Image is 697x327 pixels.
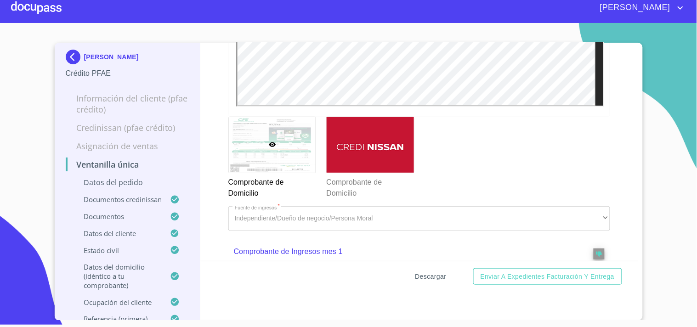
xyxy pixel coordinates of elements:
[234,246,567,257] p: Comprobante de Ingresos mes 1
[66,246,170,255] p: Estado civil
[593,0,686,15] button: account of current user
[66,262,170,290] p: Datos del domicilio (idéntico a tu comprobante)
[415,271,447,282] span: Descargar
[66,177,189,187] p: Datos del pedido
[66,195,170,204] p: Documentos CrediNissan
[66,141,189,152] p: Asignación de Ventas
[66,298,170,307] p: Ocupación del Cliente
[66,229,170,238] p: Datos del cliente
[84,53,139,61] p: [PERSON_NAME]
[326,173,414,199] p: Comprobante de Domicilio
[66,50,189,68] div: [PERSON_NAME]
[228,173,316,199] p: Comprobante de Domicilio
[66,159,189,170] p: Ventanilla única
[473,268,622,285] button: Enviar a Expedientes Facturación y Entrega
[327,117,414,173] img: Comprobante de Domicilio
[66,122,189,133] p: Credinissan (PFAE crédito)
[66,68,189,79] p: Crédito PFAE
[66,50,84,64] img: Docupass spot blue
[66,212,170,221] p: Documentos
[66,314,170,323] p: Referencia (primera)
[66,93,189,115] p: Información del cliente (PFAE crédito)
[594,248,605,259] button: reject
[228,206,610,231] div: Independiente/Dueño de negocio/Persona Moral
[481,271,615,282] span: Enviar a Expedientes Facturación y Entrega
[593,0,675,15] span: [PERSON_NAME]
[412,268,450,285] button: Descargar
